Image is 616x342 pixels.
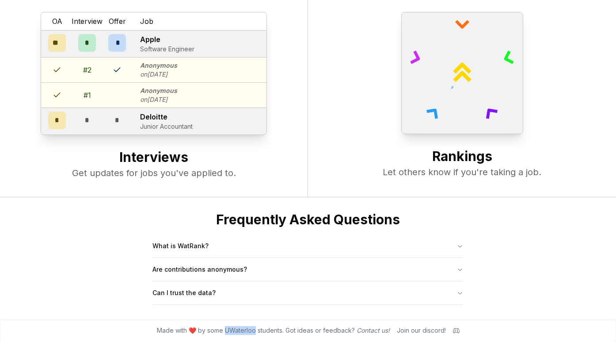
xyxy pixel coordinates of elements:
[109,16,126,27] span: Offer
[152,211,464,227] h2: Frequently Asked Questions
[140,111,193,122] p: Deloitte
[152,234,464,257] button: What is WatRank?
[326,148,598,166] h2: Rankings
[140,122,193,131] p: Junior Accountant
[140,70,177,79] p: on [DATE]
[397,326,446,335] div: Join our discord!
[18,149,290,167] h2: Interviews
[140,95,177,104] p: on [DATE]
[140,16,153,27] span: Job
[140,34,194,45] p: Apple
[140,45,194,54] p: Software Engineer
[18,167,290,179] p: Get updates for jobs you've applied to.
[152,281,464,304] button: Can I trust the data?
[326,166,598,178] p: Let others know if you're taking a job.
[140,61,177,70] p: Anonymous
[357,327,390,334] a: Contact us!
[52,16,62,27] span: OA
[83,65,91,75] div: # 2
[152,258,464,281] button: Are contributions anonymous?
[157,326,390,335] span: Made with ❤️ by some UWaterloo students. Got ideas or feedback?
[72,16,103,27] span: Interview
[140,86,177,95] p: Anonymous
[84,90,91,100] div: # 1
